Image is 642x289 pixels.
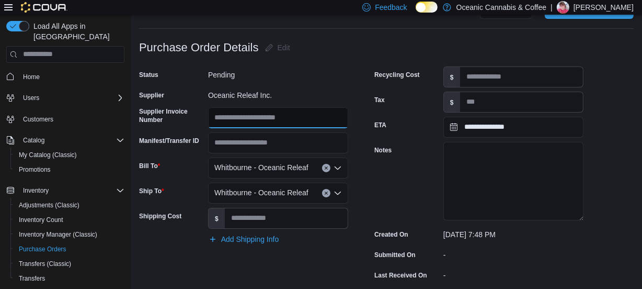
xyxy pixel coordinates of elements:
button: Catalog [19,134,49,147]
span: Inventory [19,184,124,197]
span: Adjustments (Classic) [15,199,124,212]
span: Inventory [23,186,49,195]
label: $ [209,208,225,228]
button: Home [2,69,129,84]
label: Supplier Invoice Number [139,107,204,124]
a: Transfers (Classic) [15,258,75,270]
div: - [443,247,583,259]
button: Open list of options [334,189,342,197]
p: [PERSON_NAME] [574,1,634,14]
span: Catalog [23,136,44,144]
p: Oceanic Cannabis & Coffee [456,1,547,14]
div: Tina Vokey [557,1,569,14]
label: Manifest/Transfer ID [139,137,199,145]
button: Purchase Orders [10,242,129,257]
div: [DATE] 7:48 PM [443,226,583,239]
a: Adjustments (Classic) [15,199,84,212]
span: Promotions [19,165,51,174]
span: Catalog [19,134,124,147]
label: Notes [374,146,392,154]
input: Dark Mode [416,2,438,13]
a: Inventory Manager (Classic) [15,228,101,241]
label: Bill To [139,162,160,170]
span: Transfers [15,272,124,285]
button: Promotions [10,162,129,177]
button: Catalog [2,133,129,148]
span: Transfers (Classic) [19,260,71,268]
span: Customers [23,115,53,124]
button: Customers [2,112,129,127]
h3: Purchase Order Details [139,41,259,54]
label: Recycling Cost [374,71,420,79]
div: Pending [208,66,348,79]
label: Supplier [139,91,164,99]
span: Customers [19,113,124,126]
button: Inventory Count [10,213,129,227]
button: Users [2,91,129,105]
span: Purchase Orders [19,245,66,253]
span: Transfers (Classic) [15,258,124,270]
p: | [551,1,553,14]
button: Open list of options [334,164,342,172]
label: Created On [374,230,408,239]
span: Inventory Count [19,216,63,224]
span: Users [23,94,39,102]
div: - [443,267,583,280]
a: Inventory Count [15,214,67,226]
label: $ [444,92,460,112]
span: Load All Apps in [GEOGRAPHIC_DATA] [29,21,124,42]
label: Status [139,71,158,79]
span: Transfers [19,274,45,283]
span: Inventory Manager (Classic) [15,228,124,241]
span: Home [23,73,40,81]
span: Adjustments (Classic) [19,201,79,209]
a: Promotions [15,163,55,176]
button: Clear input [322,164,330,172]
span: Whitbourne - Oceanic Releaf [214,161,308,174]
label: Ship To [139,187,164,195]
span: My Catalog (Classic) [19,151,77,159]
button: Add Shipping Info [204,229,283,250]
a: Home [19,71,44,83]
button: Adjustments (Classic) [10,198,129,213]
span: Inventory Count [15,214,124,226]
a: My Catalog (Classic) [15,149,81,161]
input: Press the down key to open a popover containing a calendar. [443,117,583,138]
button: Transfers [10,271,129,286]
label: Shipping Cost [139,212,181,220]
span: My Catalog (Classic) [15,149,124,161]
label: Submitted On [374,251,416,259]
button: Edit [261,37,294,58]
span: Home [19,70,124,83]
label: Last Received On [374,271,427,280]
span: Users [19,92,124,104]
a: Customers [19,113,58,126]
button: Transfers (Classic) [10,257,129,271]
button: Inventory Manager (Classic) [10,227,129,242]
button: Clear input [322,189,330,197]
span: Purchase Orders [15,243,124,255]
a: Transfers [15,272,49,285]
span: Whitbourne - Oceanic Releaf [214,186,308,199]
span: Edit [278,42,290,53]
span: Feedback [375,2,407,13]
button: Inventory [19,184,53,197]
span: Promotions [15,163,124,176]
span: Inventory Manager (Classic) [19,230,97,239]
label: ETA [374,121,386,129]
button: My Catalog (Classic) [10,148,129,162]
img: Cova [21,2,67,13]
a: Purchase Orders [15,243,71,255]
button: Users [19,92,43,104]
label: $ [444,67,460,87]
div: Oceanic Releaf Inc. [208,87,348,99]
span: Add Shipping Info [221,234,279,244]
button: Inventory [2,183,129,198]
label: Tax [374,96,385,104]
